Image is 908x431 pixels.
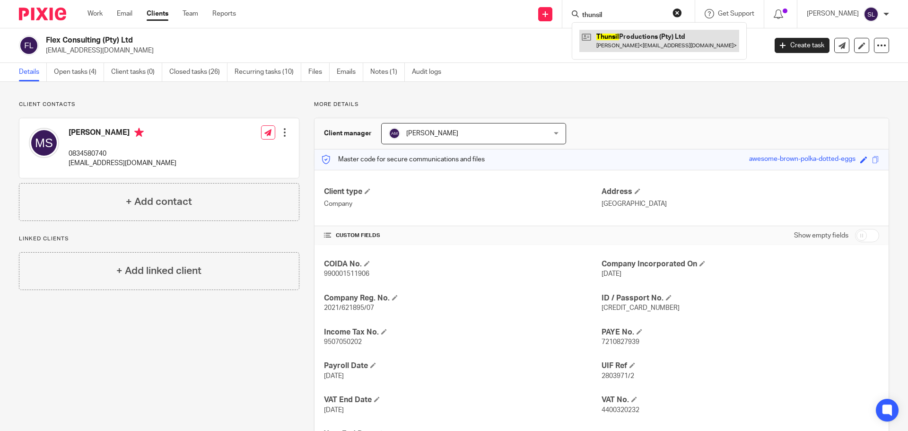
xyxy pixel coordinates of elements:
[126,194,192,209] h4: + Add contact
[69,128,176,140] h4: [PERSON_NAME]
[29,128,59,158] img: svg%3E
[602,199,879,209] p: [GEOGRAPHIC_DATA]
[324,395,602,405] h4: VAT End Date
[337,63,363,81] a: Emails
[602,395,879,405] h4: VAT No.
[46,35,618,45] h2: Flex Consulting (Pty) Ltd
[324,361,602,371] h4: Payroll Date
[324,187,602,197] h4: Client type
[412,63,448,81] a: Audit logs
[324,271,369,277] span: 990001511906
[581,11,666,20] input: Search
[69,149,176,158] p: 0834580740
[147,9,168,18] a: Clients
[324,339,362,345] span: 9507050202
[406,130,458,137] span: [PERSON_NAME]
[324,305,374,311] span: 2021/621895/07
[46,46,760,55] p: [EMAIL_ADDRESS][DOMAIN_NAME]
[87,9,103,18] a: Work
[308,63,330,81] a: Files
[69,158,176,168] p: [EMAIL_ADDRESS][DOMAIN_NAME]
[389,128,400,139] img: svg%3E
[117,9,132,18] a: Email
[324,259,602,269] h4: COIDA No.
[116,264,201,278] h4: + Add linked client
[19,101,299,108] p: Client contacts
[602,407,639,413] span: 4400320232
[324,129,372,138] h3: Client manager
[111,63,162,81] a: Client tasks (0)
[235,63,301,81] a: Recurring tasks (10)
[183,9,198,18] a: Team
[19,8,66,20] img: Pixie
[749,154,856,165] div: awesome-brown-polka-dotted-eggs
[324,232,602,239] h4: CUSTOM FIELDS
[19,235,299,243] p: Linked clients
[807,9,859,18] p: [PERSON_NAME]
[54,63,104,81] a: Open tasks (4)
[324,293,602,303] h4: Company Reg. No.
[794,231,848,240] label: Show empty fields
[602,271,621,277] span: [DATE]
[322,155,485,164] p: Master code for secure communications and files
[602,259,879,269] h4: Company Incorporated On
[19,35,39,55] img: svg%3E
[775,38,829,53] a: Create task
[324,407,344,413] span: [DATE]
[602,373,634,379] span: 2803971/2
[134,128,144,137] i: Primary
[602,327,879,337] h4: PAYE No.
[602,187,879,197] h4: Address
[212,9,236,18] a: Reports
[602,305,680,311] span: [CREDIT_CARD_NUMBER]
[169,63,227,81] a: Closed tasks (26)
[314,101,889,108] p: More details
[602,339,639,345] span: 7210827939
[602,361,879,371] h4: UIF Ref
[864,7,879,22] img: svg%3E
[324,373,344,379] span: [DATE]
[324,199,602,209] p: Company
[370,63,405,81] a: Notes (1)
[19,63,47,81] a: Details
[718,10,754,17] span: Get Support
[672,8,682,18] button: Clear
[324,327,602,337] h4: Income Tax No.
[602,293,879,303] h4: ID / Passport No.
